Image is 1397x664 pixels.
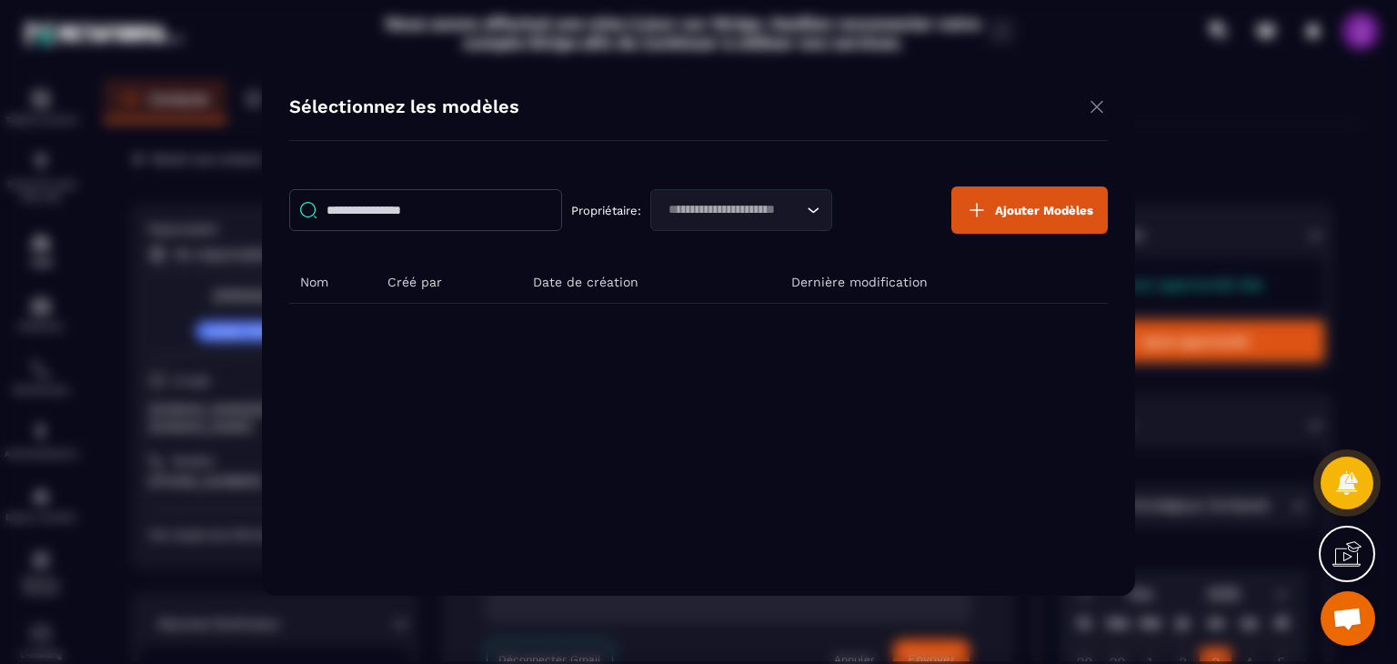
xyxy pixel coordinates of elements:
img: close [1086,96,1108,118]
th: Nom [289,261,377,304]
h4: Sélectionnez les modèles [289,96,519,122]
p: Propriétaire: [571,204,641,217]
th: Date de création [522,261,780,304]
button: Ajouter Modèles [951,186,1108,234]
div: Search for option [650,189,832,231]
input: Search for option [662,200,802,220]
div: Ouvrir le chat [1321,591,1375,646]
span: Ajouter Modèles [995,204,1093,217]
th: Créé par [377,261,522,304]
img: plus [966,199,988,221]
th: Dernière modification [780,261,1108,304]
